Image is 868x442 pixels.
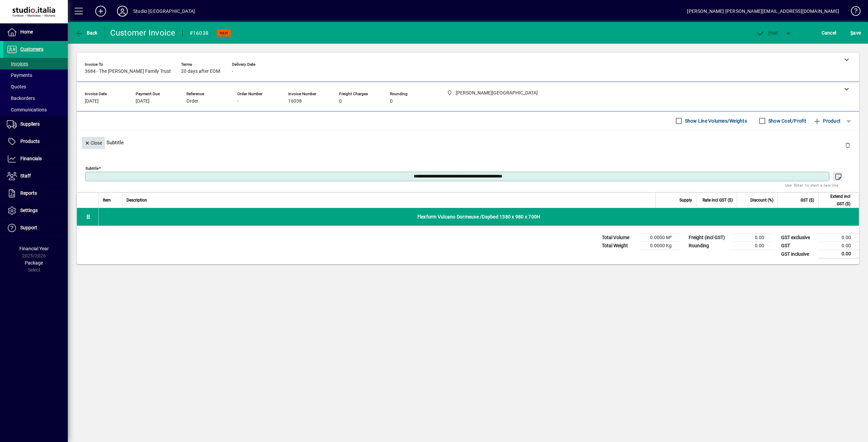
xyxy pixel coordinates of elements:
a: Quotes [3,81,68,92]
a: Communications [3,104,68,115]
span: Extend incl GST ($) [823,193,850,208]
button: Add [90,5,112,17]
span: [DATE] [136,99,150,104]
span: Invoices [7,61,28,66]
span: Close [84,138,102,149]
a: Support [3,219,68,236]
button: Close [82,137,105,149]
button: Product [810,115,844,127]
a: Financials [3,150,68,167]
span: Supply [679,196,692,204]
td: 0.00 [732,234,772,242]
div: Customer Invoice [110,27,176,38]
span: 16038 [288,99,302,104]
td: GST exclusive [778,234,818,242]
a: Products [3,133,68,150]
app-page-header-button: Close [80,140,106,146]
a: Home [3,24,68,41]
a: Payments [3,69,68,81]
span: Suppliers [20,121,40,127]
button: Post [753,27,782,39]
button: Profile [112,5,133,17]
div: Subtitle [77,130,859,155]
a: Invoices [3,58,68,69]
span: Package [25,260,43,266]
span: S [850,30,853,36]
span: Item [103,196,111,204]
a: Reports [3,185,68,202]
span: 0 [390,99,393,104]
div: #16038 [190,28,209,39]
span: Customers [20,46,43,52]
td: 0.0000 Kg [639,242,680,250]
td: 0.00 [818,234,859,242]
button: Cancel [820,27,838,39]
td: 0.00 [818,242,859,250]
span: ost [756,30,778,36]
td: Freight (incl GST) [685,234,732,242]
span: Cancel [822,27,836,38]
span: Communications [7,107,47,112]
td: GST inclusive [778,250,818,258]
a: Staff [3,168,68,185]
span: Order [186,99,198,104]
label: Show Cost/Profit [767,118,806,124]
span: Settings [20,208,38,213]
span: Product [813,115,841,126]
a: Knowledge Base [846,1,860,23]
a: Suppliers [3,116,68,133]
span: Description [126,196,147,204]
label: Show Line Volumes/Weights [684,118,747,124]
span: [DATE] [85,99,99,104]
a: Backorders [3,92,68,104]
span: 20 days after EOM [181,69,220,74]
span: Financial Year [19,246,49,251]
button: Back [73,27,99,39]
span: - [237,99,239,104]
app-page-header-button: Delete [840,142,856,148]
span: Back [75,30,98,36]
span: NEW [220,31,228,35]
a: Settings [3,202,68,219]
span: Financials [20,156,42,161]
td: Total Weight [598,242,639,250]
div: Studio [GEOGRAPHIC_DATA] [133,6,195,17]
span: Discount (%) [750,196,773,204]
span: P [768,30,771,36]
div: [PERSON_NAME] [PERSON_NAME][EMAIL_ADDRESS][DOMAIN_NAME] [687,6,839,17]
button: Delete [840,137,856,153]
button: Save [849,27,863,39]
span: ave [850,27,861,38]
td: Rounding [685,242,732,250]
td: 0.00 [818,250,859,258]
span: Rate incl GST ($) [703,196,733,204]
span: Reports [20,190,37,196]
td: 0.00 [732,242,772,250]
div: Flexform Vulcano Dormeuse /Daybed 1380 x 980 x 700H [99,208,859,226]
span: Support [20,225,37,230]
td: Total Volume [598,234,639,242]
span: 0 [339,99,342,104]
span: GST ($) [801,196,814,204]
mat-label: Subtitle [85,166,99,171]
td: GST [778,242,818,250]
span: Staff [20,173,31,178]
span: Quotes [7,84,26,89]
mat-hint: Use 'Enter' to start a new line [785,181,839,189]
span: Home [20,29,33,35]
span: Payments [7,72,32,78]
span: - [232,69,233,74]
td: 0.0000 M³ [639,234,680,242]
span: Products [20,139,40,144]
app-page-header-button: Back [68,27,105,39]
span: Backorders [7,96,35,101]
span: 3684 - The [PERSON_NAME] Family Trust [85,69,171,74]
